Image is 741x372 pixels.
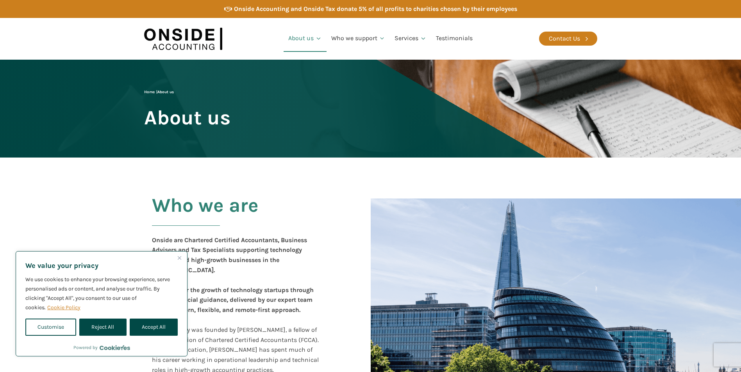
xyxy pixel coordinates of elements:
[431,25,477,52] a: Testimonials
[175,253,184,262] button: Close
[73,344,130,351] div: Powered by
[539,32,597,46] a: Contact Us
[327,25,390,52] a: Who we support
[25,275,178,312] p: We use cookies to enhance your browsing experience, serve personalised ads or content, and analys...
[79,319,126,336] button: Reject All
[284,25,327,52] a: About us
[178,256,181,260] img: Close
[234,4,517,14] div: Onside Accounting and Onside Tax donate 5% of all profits to charities chosen by their employees
[144,107,230,128] span: About us
[100,345,130,350] a: Visit CookieYes website
[157,90,174,94] span: About us
[130,319,178,336] button: Accept All
[390,25,431,52] a: Services
[549,34,580,44] div: Contact Us
[16,251,187,356] div: We value your privacy
[47,304,81,311] a: Cookie Policy
[152,195,259,235] h2: Who we are
[152,296,312,314] b: , delivered by our expert team with a modern, flexible, and remote-first approach.
[144,90,174,94] span: |
[25,319,76,336] button: Customise
[144,90,155,94] a: Home
[25,261,178,270] p: We value your privacy
[144,24,222,54] img: Onside Accounting
[152,236,307,274] b: Onside are Chartered Certified Accountants, Business Advisers and Tax Specialists supporting tech...
[152,286,314,304] b: We empower the growth of technology startups through expert financial guidance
